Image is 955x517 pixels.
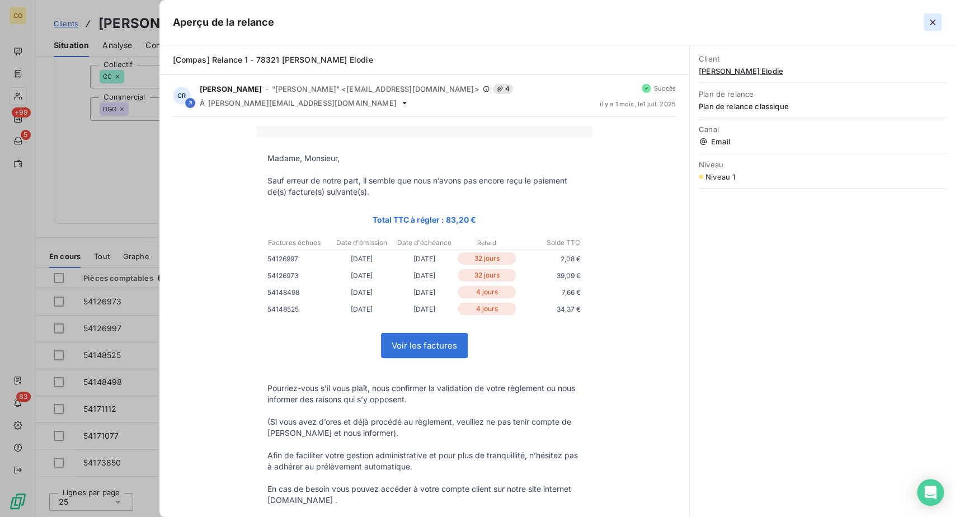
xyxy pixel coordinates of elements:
[265,86,268,92] span: -
[330,253,393,265] p: [DATE]
[267,416,581,439] p: (Si vous avez d’ores et déjà procédé au règlement, veuillez ne pas tenir compte de [PERSON_NAME] ...
[382,333,467,358] a: Voir les factures
[458,252,516,265] p: 32 jours
[699,160,946,169] span: Niveau
[393,253,455,265] p: [DATE]
[393,286,455,298] p: [DATE]
[393,270,455,281] p: [DATE]
[200,84,262,93] span: [PERSON_NAME]
[267,213,581,226] p: Total TTC à régler : 83,20 €
[331,238,392,248] p: Date d'émission
[456,238,518,248] p: Retard
[458,269,516,281] p: 32 jours
[267,383,581,405] p: Pourriez-vous s’il vous plaît, nous confirmer la validation de votre règlement ou nous informer d...
[267,483,581,506] p: En cas de besoin vous pouvez accéder à votre compte client sur notre site internet [DOMAIN_NAME] .
[518,270,581,281] p: 39,09 €
[393,238,455,248] p: Date d'échéance
[699,67,946,76] span: [PERSON_NAME] Elodie
[699,137,946,146] span: Email
[518,253,581,265] p: 2,08 €
[705,172,735,181] span: Niveau 1
[917,479,944,506] div: Open Intercom Messenger
[268,238,330,248] p: Factures échues
[267,286,330,298] p: 54148498
[458,303,516,315] p: 4 jours
[654,85,676,92] span: Succès
[173,87,191,105] div: CR
[393,303,455,315] p: [DATE]
[699,102,946,111] span: Plan de relance classique
[699,125,946,134] span: Canal
[699,54,946,63] span: Client
[200,98,205,107] span: À
[330,270,393,281] p: [DATE]
[267,270,330,281] p: 54126973
[599,101,675,107] span: il y a 1 mois , le 1 juil. 2025
[267,253,330,265] p: 54126997
[458,286,516,298] p: 4 jours
[518,286,581,298] p: 7,66 €
[519,238,580,248] p: Solde TTC
[173,15,275,30] h5: Aperçu de la relance
[173,55,373,64] span: [Compas] Relance 1 - 78321 [PERSON_NAME] Elodie
[267,450,581,472] p: Afin de faciliter votre gestion administrative et pour plus de tranquillité, n’hésitez pas à adhé...
[267,153,581,164] p: Madame, Monsieur,
[330,303,393,315] p: [DATE]
[518,303,581,315] p: 34,37 €
[267,303,330,315] p: 54148525
[267,175,581,198] p: Sauf erreur de notre part, il semble que nous n’avons pas encore reçu le paiement de(s) facture(s...
[699,90,946,98] span: Plan de relance
[330,286,393,298] p: [DATE]
[272,84,479,93] span: "[PERSON_NAME]" <[EMAIL_ADDRESS][DOMAIN_NAME]>
[493,84,513,94] span: 4
[208,98,397,107] span: [PERSON_NAME][EMAIL_ADDRESS][DOMAIN_NAME]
